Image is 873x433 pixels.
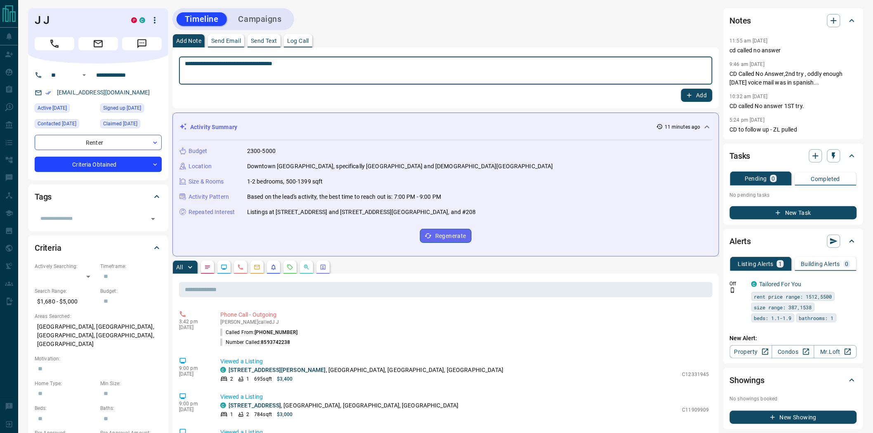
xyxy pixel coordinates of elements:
[799,314,834,322] span: bathrooms: 1
[100,380,162,387] p: Min Size:
[730,280,746,287] p: Off
[261,339,290,345] span: 8593742238
[35,380,96,387] p: Home Type:
[38,104,67,112] span: Active [DATE]
[730,46,857,55] p: cd called no answer
[189,147,208,155] p: Budget
[730,102,857,111] p: CD called No answer 1ST try.
[35,135,162,150] div: Renter
[35,14,119,27] h1: J J
[35,355,162,362] p: Motivation:
[35,190,52,203] h2: Tags
[247,193,441,201] p: Based on the lead's activity, the best time to reach out is: 7:00 PM - 9:00 PM
[35,263,96,270] p: Actively Searching:
[177,12,227,26] button: Timeline
[730,231,857,251] div: Alerts
[255,329,297,335] span: [PHONE_NUMBER]
[251,38,277,44] p: Send Text
[801,261,840,267] p: Building Alerts
[665,123,701,131] p: 11 minutes ago
[220,319,709,325] p: [PERSON_NAME] called J J
[254,264,260,271] svg: Emails
[772,176,775,181] p: 0
[277,375,293,383] p: $3,400
[754,314,792,322] span: beds: 1.1-1.9
[730,206,857,219] button: New Task
[35,241,61,254] h2: Criteria
[681,89,713,102] button: Add
[103,104,141,112] span: Signed up [DATE]
[35,104,96,115] div: Thu Aug 07 2025
[100,263,162,270] p: Timeframe:
[246,375,249,383] p: 1
[730,189,857,201] p: No pending tasks
[772,345,814,358] a: Condos
[730,370,857,390] div: Showings
[230,411,233,418] p: 1
[730,374,765,387] h2: Showings
[229,367,326,373] a: [STREET_ADDRESS][PERSON_NAME]
[730,146,857,166] div: Tasks
[189,162,212,171] p: Location
[35,157,162,172] div: Criteria Obtained
[78,37,118,50] span: Email
[246,411,249,418] p: 2
[35,313,162,320] p: Areas Searched:
[730,94,768,99] p: 10:32 am [DATE]
[45,90,51,96] svg: Email Verified
[35,37,74,50] span: Call
[179,120,712,135] div: Activity Summary11 minutes ago
[204,264,211,271] svg: Notes
[35,405,96,412] p: Beds:
[730,117,765,123] p: 5:24 pm [DATE]
[730,61,765,67] p: 9:46 am [DATE]
[147,213,159,225] button: Open
[730,411,857,424] button: New Showing
[287,38,309,44] p: Log Call
[220,357,709,366] p: Viewed a Listing
[287,264,293,271] svg: Requests
[139,17,145,23] div: condos.ca
[35,287,96,295] p: Search Range:
[751,281,757,287] div: condos.ca
[730,395,857,402] p: No showings booked
[179,319,208,325] p: 3:42 pm
[237,264,244,271] svg: Calls
[730,11,857,31] div: Notes
[38,120,76,128] span: Contacted [DATE]
[730,70,857,87] p: CD Called No Answer,2nd try , oddly enough [DATE] voice mail was in spanish...
[103,120,137,128] span: Claimed [DATE]
[220,402,226,408] div: condos.ca
[189,177,224,186] p: Size & Rooms
[229,402,281,409] a: [STREET_ADDRESS]
[35,295,96,308] p: $1,680 - $5,000
[730,38,768,44] p: 11:55 am [DATE]
[179,371,208,377] p: [DATE]
[179,401,208,407] p: 9:00 pm
[131,17,137,23] div: property.ca
[254,411,272,418] p: 784 sqft
[100,104,162,115] div: Sun Jan 12 2025
[179,407,208,412] p: [DATE]
[745,176,767,181] p: Pending
[35,187,162,207] div: Tags
[730,235,751,248] h2: Alerts
[179,365,208,371] p: 9:00 pm
[277,411,293,418] p: $3,000
[100,119,162,131] div: Sun Jan 12 2025
[270,264,277,271] svg: Listing Alerts
[220,393,709,401] p: Viewed a Listing
[247,208,476,216] p: Listings at [STREET_ADDRESS] and [STREET_ADDRESS][GEOGRAPHIC_DATA], and #208
[220,311,709,319] p: Phone Call - Outgoing
[682,371,709,378] p: C12331945
[730,149,750,162] h2: Tasks
[420,229,472,243] button: Regenerate
[229,401,459,410] p: , [GEOGRAPHIC_DATA], [GEOGRAPHIC_DATA], [GEOGRAPHIC_DATA]
[247,162,553,171] p: Downtown [GEOGRAPHIC_DATA], specifically [GEOGRAPHIC_DATA] and [DEMOGRAPHIC_DATA][GEOGRAPHIC_DATA]
[730,125,857,134] p: CD to follow up - ZL pulled
[230,375,233,383] p: 2
[845,261,849,267] p: 0
[35,238,162,258] div: Criteria
[247,147,276,155] p: 2300-5000
[730,345,772,358] a: Property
